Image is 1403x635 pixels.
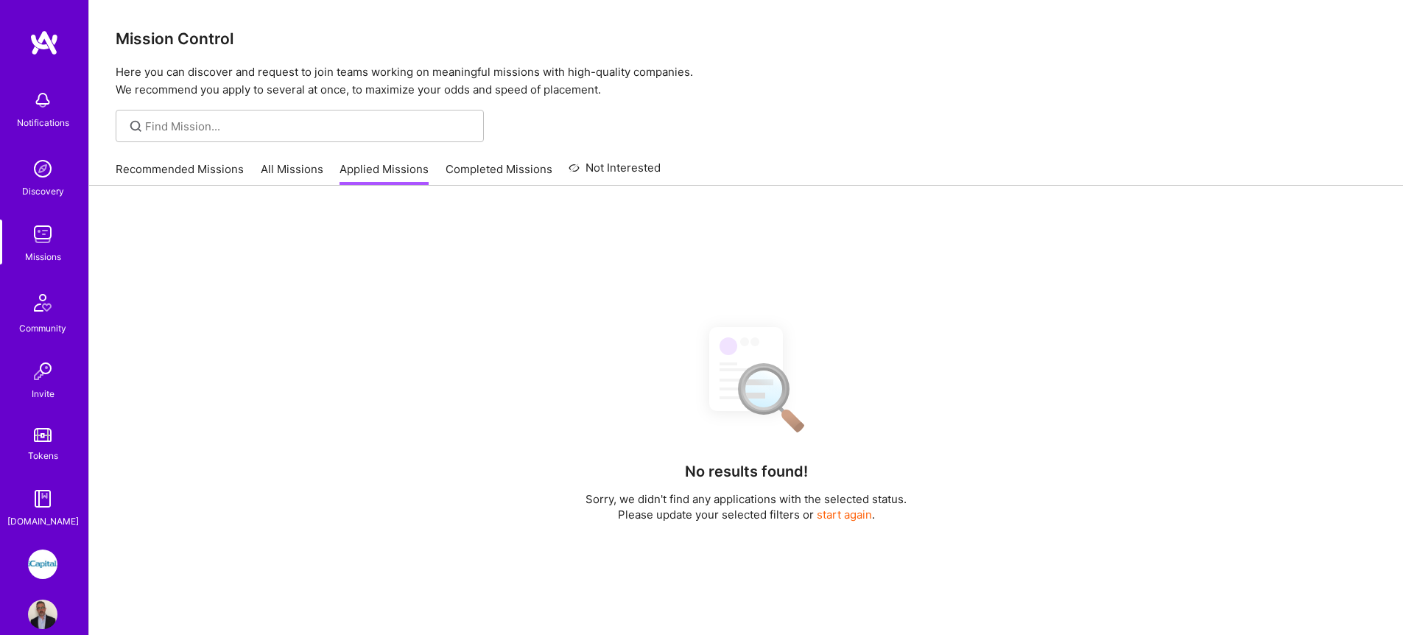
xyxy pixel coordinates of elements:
img: logo [29,29,59,56]
i: icon SearchGrey [127,118,144,135]
div: [DOMAIN_NAME] [7,513,79,529]
h3: Mission Control [116,29,1376,48]
p: Sorry, we didn't find any applications with the selected status. [586,491,907,507]
img: iCapital: Building an Alternative Investment Marketplace [28,550,57,579]
a: Completed Missions [446,161,552,186]
a: iCapital: Building an Alternative Investment Marketplace [24,550,61,579]
p: Here you can discover and request to join teams working on meaningful missions with high-quality ... [116,63,1376,99]
img: User Avatar [28,600,57,629]
img: guide book [28,484,57,513]
img: discovery [28,154,57,183]
h4: No results found! [685,463,808,480]
div: Notifications [17,115,69,130]
a: Not Interested [569,159,661,186]
img: Invite [28,357,57,386]
input: Find Mission... [145,119,473,134]
a: Applied Missions [340,161,429,186]
div: Tokens [28,448,58,463]
div: Invite [32,386,54,401]
img: Community [25,285,60,320]
div: Discovery [22,183,64,199]
p: Please update your selected filters or . [586,507,907,522]
a: All Missions [261,161,323,186]
button: start again [817,507,872,522]
img: bell [28,85,57,115]
a: User Avatar [24,600,61,629]
img: tokens [34,428,52,442]
img: teamwork [28,220,57,249]
div: Missions [25,249,61,264]
div: Community [19,320,66,336]
a: Recommended Missions [116,161,244,186]
img: No Results [683,314,809,443]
